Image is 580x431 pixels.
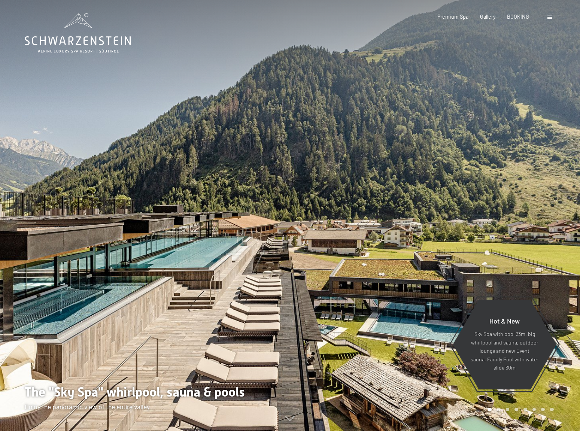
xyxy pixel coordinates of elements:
[437,13,468,20] a: Premium Spa
[497,408,501,412] div: Carousel Page 2
[523,408,527,412] div: Carousel Page 5
[485,408,553,412] div: Carousel Pagination
[506,408,510,412] div: Carousel Page 3
[532,408,536,412] div: Carousel Page 6
[541,408,545,412] div: Carousel Page 7
[480,13,495,20] a: Gallery
[507,13,529,20] a: BOOKING
[469,330,540,372] p: Sky Spa with pool 23m, big whirlpool and sauna, outdoor lounge and new Event sauna, Family Pool w...
[452,299,557,390] a: Hot & New Sky Spa with pool 23m, big whirlpool and sauna, outdoor lounge and new Event sauna, Fam...
[514,408,518,412] div: Carousel Page 4
[489,317,520,325] span: Hot & New
[550,408,554,412] div: Carousel Page 8
[488,408,492,412] div: Carousel Page 1 (Current Slide)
